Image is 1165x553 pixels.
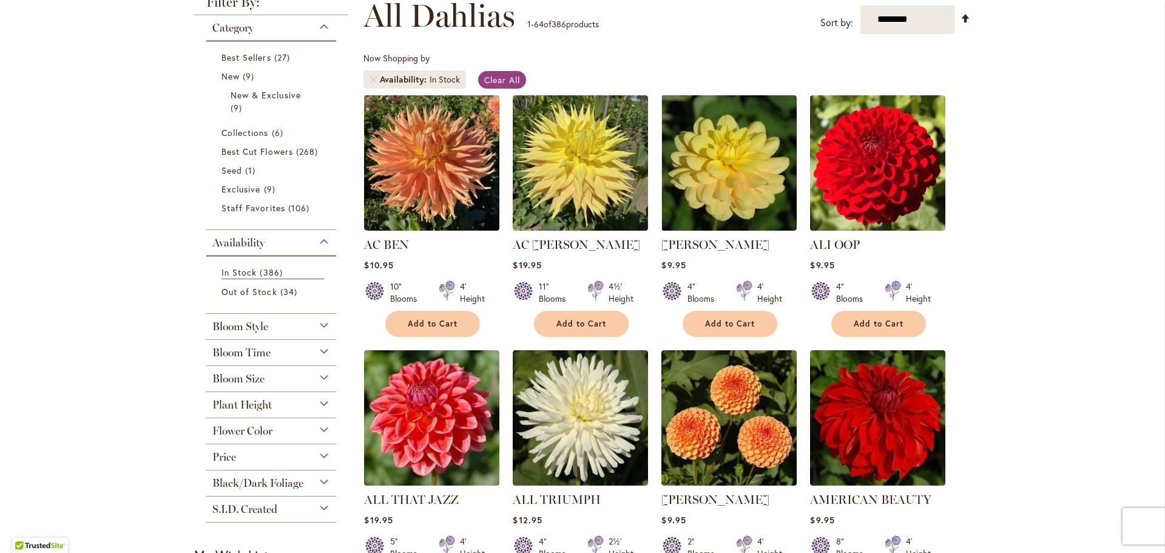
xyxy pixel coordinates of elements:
a: New [221,70,324,83]
span: 106 [288,202,312,214]
span: 1 [245,164,258,177]
div: 4" Blooms [687,280,721,305]
a: AMERICAN BEAUTY [810,477,945,488]
span: Now Shopping by [363,52,430,64]
a: Best Sellers [221,51,324,64]
span: 386 [260,266,285,279]
p: - of products [527,15,599,34]
span: Price [212,450,236,464]
div: 4' Height [460,280,485,305]
span: Bloom Size [212,372,265,385]
span: Bloom Time [212,346,271,359]
div: 10" Blooms [390,280,424,305]
a: ALI OOP [810,222,945,233]
a: Out of Stock 34 [221,285,324,298]
span: 9 [243,70,257,83]
div: 11" Blooms [539,280,573,305]
a: AMERICAN BEAUTY [810,492,931,507]
span: $9.95 [810,259,834,271]
div: 4" Blooms [836,280,870,305]
button: Add to Cart [683,311,777,337]
div: In Stock [430,73,460,86]
span: Collections [221,127,269,138]
button: Add to Cart [385,311,480,337]
a: ALL THAT JAZZ [364,477,499,488]
a: Remove Availability In Stock [370,76,377,83]
a: Exclusive [221,183,324,195]
span: $19.95 [364,514,393,526]
span: Bloom Style [212,320,268,333]
span: Best Cut Flowers [221,146,293,157]
a: Clear All [478,71,526,89]
a: Staff Favorites [221,202,324,214]
span: Plant Height [212,398,272,412]
a: AMBER QUEEN [661,477,797,488]
span: Exclusive [221,183,260,195]
span: New [221,70,240,82]
span: Availability [380,73,430,86]
div: 4' Height [757,280,782,305]
a: Collections [221,126,324,139]
a: ALL THAT JAZZ [364,492,459,507]
img: AMBER QUEEN [661,350,797,486]
img: AHOY MATEY [661,95,797,231]
a: AHOY MATEY [661,222,797,233]
span: S.I.D. Created [212,503,277,516]
span: Best Sellers [221,52,271,63]
a: ALI OOP [810,237,860,252]
a: ALL TRIUMPH [513,477,648,488]
button: Add to Cart [534,311,629,337]
a: Best Cut Flowers [221,145,324,158]
span: Black/Dark Foliage [212,477,303,490]
a: ALL TRIUMPH [513,492,601,507]
span: $10.95 [364,259,393,271]
iframe: Launch Accessibility Center [9,510,43,544]
a: Seed [221,164,324,177]
img: AC BEN [364,95,499,231]
span: 386 [552,18,566,30]
span: $19.95 [513,259,541,271]
span: Add to Cart [854,319,903,329]
span: New & Exclusive [231,89,301,101]
span: Category [212,21,254,35]
img: AMERICAN BEAUTY [810,350,945,486]
div: 4½' Height [609,280,633,305]
span: 9 [264,183,279,195]
a: AC BEN [364,237,409,252]
span: Add to Cart [408,319,458,329]
button: Add to Cart [831,311,926,337]
div: 4' Height [906,280,931,305]
span: $9.95 [661,259,686,271]
span: Add to Cart [556,319,606,329]
span: In Stock [221,266,257,278]
span: 268 [296,145,321,158]
img: ALI OOP [810,95,945,231]
span: Add to Cart [705,319,755,329]
a: [PERSON_NAME] [661,237,769,252]
a: AC Jeri [513,222,648,233]
span: 6 [272,126,286,139]
span: $9.95 [810,514,834,526]
span: $9.95 [661,514,686,526]
span: 64 [534,18,544,30]
a: AC BEN [364,222,499,233]
a: In Stock 386 [221,266,324,279]
img: ALL THAT JAZZ [364,350,499,486]
span: Staff Favorites [221,202,285,214]
span: 27 [274,51,293,64]
span: Flower Color [212,424,272,438]
label: Sort by: [820,12,853,34]
span: Out of Stock [221,286,277,297]
img: AC Jeri [513,95,648,231]
span: 9 [231,101,245,114]
img: ALL TRIUMPH [513,350,648,486]
span: Availability [212,236,265,249]
span: 1 [527,18,531,30]
span: 34 [280,285,300,298]
span: $12.95 [513,514,542,526]
a: AC [PERSON_NAME] [513,237,640,252]
a: New &amp; Exclusive [231,89,315,114]
a: [PERSON_NAME] [661,492,769,507]
span: Seed [221,165,242,176]
span: Clear All [484,74,520,86]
